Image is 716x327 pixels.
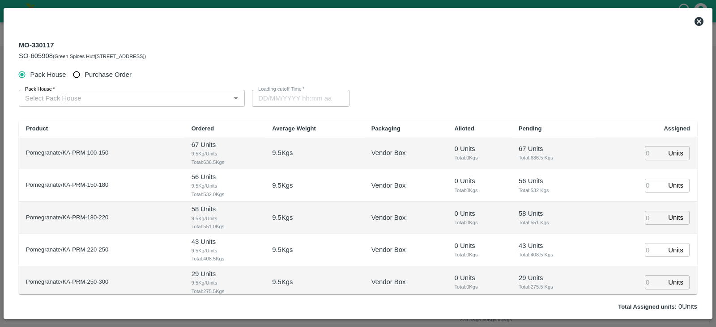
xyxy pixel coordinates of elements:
span: Total: 0 Kgs [455,251,505,259]
span: Total: 636.5 Kgs [192,158,258,166]
span: Purchase Order [85,70,132,80]
span: Total: 0 Kgs [455,154,505,162]
p: Units [668,148,683,158]
p: 29 Units [519,273,588,283]
p: 0 Units [455,209,505,218]
input: 0 [645,179,665,193]
span: Total: 408.5 Kgs [192,255,258,263]
p: 56 Units [519,176,588,186]
span: 9.5 Kg/Units [192,279,258,287]
p: 43 Units [519,241,588,251]
p: 9.5 Kgs [272,277,293,287]
span: Total: 532.0 Kgs [192,190,258,198]
td: Pomegranate/KA-PRM-250-300 [19,266,184,298]
span: Total: 408.5 Kgs [519,251,588,259]
input: Select Pack House [21,92,227,104]
b: Alloted [455,125,474,132]
input: 0 [645,211,665,225]
input: 0 [645,146,665,160]
p: Units [668,245,683,255]
b: Assigned [664,125,690,132]
span: 9.5 Kg/Units [192,150,258,158]
p: 29 Units [192,269,258,279]
b: Ordered [192,125,214,132]
input: 0 [645,275,665,289]
p: 9.5 Kgs [272,213,293,222]
label: Pack House [25,86,55,93]
p: 56 Units [192,172,258,182]
p: Vendor Box [371,148,406,158]
span: 9.5 Kg/Units [192,247,258,255]
b: Pending [519,125,541,132]
p: Vendor Box [371,245,406,255]
p: 0 Units [455,144,505,154]
input: Choose date, selected date is Sep 27, 2025 [252,90,343,107]
p: 43 Units [192,237,258,247]
b: Product [26,125,48,132]
td: Pomegranate/KA-PRM-100-150 [19,137,184,169]
b: Average Weight [272,125,316,132]
p: 9.5 Kgs [272,180,293,190]
td: Pomegranate/KA-PRM-180-220 [19,201,184,234]
p: 0 Units [618,302,697,311]
td: Pomegranate/KA-PRM-220-250 [19,234,184,266]
p: Vendor Box [371,213,406,222]
span: Total: 275.5 Kgs [519,283,588,291]
td: Pomegranate/KA-PRM-150-180 [19,169,184,201]
p: 67 Units [192,140,258,150]
p: Units [668,213,683,222]
div: MO-330117 [19,39,146,61]
p: 58 Units [192,204,258,214]
p: 0 Units [455,241,505,251]
p: Units [668,180,683,190]
b: Packaging [371,125,401,132]
span: Total: 636.5 Kgs [519,154,588,162]
span: 9.5 Kg/Units [192,182,258,190]
span: SO-605908 [19,52,53,59]
label: Loading cutoff Time [258,86,305,93]
p: Units [668,277,683,287]
span: Total: 0 Kgs [455,218,505,226]
span: Total: 551 Kgs [519,218,588,226]
span: Total: 532 Kgs [519,186,588,194]
span: Total: 0 Kgs [455,186,505,194]
div: (Green Spices Hut/[STREET_ADDRESS]) [19,51,146,61]
p: 0 Units [455,273,505,283]
p: 58 Units [519,209,588,218]
span: Total: 551.0 Kgs [192,222,258,231]
span: Total: 0 Kgs [455,283,505,291]
p: 9.5 Kgs [272,148,293,158]
p: Vendor Box [371,180,406,190]
label: Total Assigned units: [618,303,677,310]
input: 0 [645,243,665,257]
button: Open [230,92,242,104]
p: 67 Units [519,144,588,154]
span: Pack House [30,70,66,80]
p: 0 Units [455,176,505,186]
p: 9.5 Kgs [272,245,293,255]
p: Vendor Box [371,277,406,287]
span: Total: 275.5 Kgs [192,287,258,295]
span: 9.5 Kg/Units [192,214,258,222]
